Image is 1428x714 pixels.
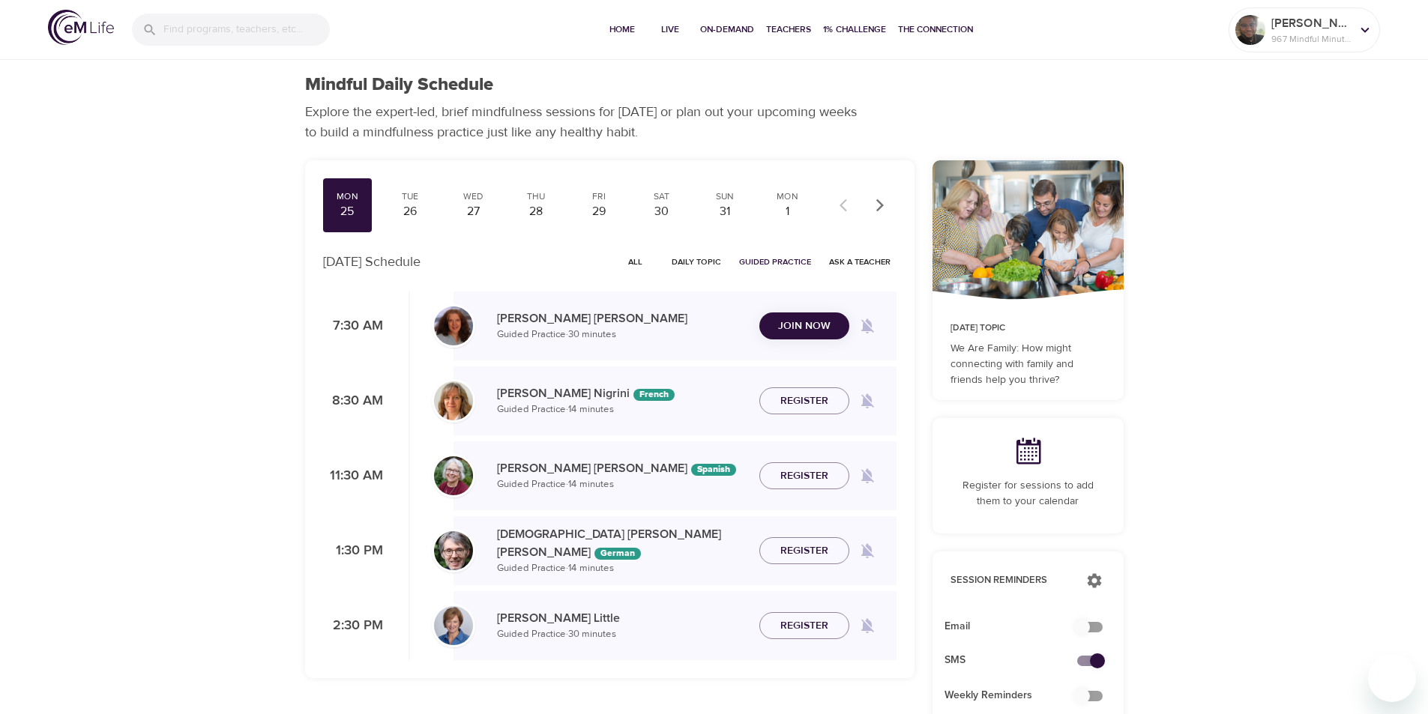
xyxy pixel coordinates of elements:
[434,531,473,570] img: Christian%20L%C3%BCtke%20W%C3%B6stmann.png
[323,316,383,336] p: 7:30 AM
[951,321,1106,335] p: [DATE] Topic
[618,255,654,269] span: All
[604,22,640,37] span: Home
[759,312,849,340] button: Join Now
[769,190,807,203] div: Mon
[766,22,811,37] span: Teachers
[517,190,555,203] div: Thu
[759,537,849,565] button: Register
[951,478,1106,509] p: Register for sessions to add them to your calendar
[497,627,747,642] p: Guided Practice · 30 minutes
[434,456,473,495] img: Bernice_Moore_min.jpg
[612,250,660,273] button: All
[305,102,867,142] p: Explore the expert-led, brief mindfulness sessions for [DATE] or plan out your upcoming weeks to ...
[454,190,492,203] div: Wed
[329,190,367,203] div: Mon
[898,22,973,37] span: The Connection
[666,250,727,273] button: Daily Topic
[849,308,885,344] span: Remind me when a class goes live every Monday at 7:30 AM
[323,391,383,411] p: 8:30 AM
[497,525,747,561] p: [DEMOGRAPHIC_DATA] [PERSON_NAME] [PERSON_NAME]
[652,22,688,37] span: Live
[580,190,618,203] div: Fri
[823,22,886,37] span: 1% Challenge
[391,190,429,203] div: Tue
[323,252,421,272] p: [DATE] Schedule
[951,573,1071,588] p: Session Reminders
[323,466,383,486] p: 11:30 AM
[497,609,747,627] p: [PERSON_NAME] Little
[323,616,383,636] p: 2:30 PM
[780,542,828,560] span: Register
[700,22,754,37] span: On-Demand
[323,541,383,561] p: 1:30 PM
[951,341,1106,388] p: We Are Family: How might connecting with family and friends help you thrive?
[829,255,891,269] span: Ask a Teacher
[643,203,681,220] div: 30
[849,608,885,644] span: Remind me when a class goes live every Monday at 2:30 PM
[1235,15,1265,45] img: Remy Sharp
[497,561,747,576] p: Guided Practice · 14 minutes
[497,309,747,327] p: [PERSON_NAME] [PERSON_NAME]
[329,203,367,220] div: 25
[643,190,681,203] div: Sat
[434,306,473,345] img: Cindy2%20031422%20blue%20filter%20hi-res.jpg
[945,653,1088,668] span: SMS
[945,619,1088,635] span: Email
[945,688,1088,704] span: Weekly Reminders
[497,459,747,477] p: [PERSON_NAME] [PERSON_NAME]
[849,458,885,494] span: Remind me when a class goes live every Monday at 11:30 AM
[594,548,641,560] div: The episodes in this programs will be in German
[706,203,744,220] div: 31
[391,203,429,220] div: 26
[633,389,675,401] div: The episodes in this programs will be in French
[780,467,828,485] span: Register
[517,203,555,220] div: 28
[580,203,618,220] div: 29
[759,612,849,640] button: Register
[454,203,492,220] div: 27
[1271,32,1351,46] p: 967 Mindful Minutes
[849,533,885,569] span: Remind me when a class goes live every Monday at 1:30 PM
[434,606,473,645] img: Kerry_Little_Headshot_min.jpg
[497,477,747,492] p: Guided Practice · 14 minutes
[1271,14,1351,32] p: [PERSON_NAME]
[691,464,736,476] div: The episodes in this programs will be in Spanish
[672,255,721,269] span: Daily Topic
[497,402,747,417] p: Guided Practice · 14 minutes
[305,74,493,96] h1: Mindful Daily Schedule
[434,381,473,420] img: MelissaNigiri.jpg
[163,13,330,46] input: Find programs, teachers, etc...
[780,617,828,635] span: Register
[759,462,849,490] button: Register
[733,250,817,273] button: Guided Practice
[497,384,747,402] p: [PERSON_NAME] Nigrini
[1368,654,1416,702] iframe: Button to launch messaging window
[497,327,747,342] p: Guided Practice · 30 minutes
[823,250,897,273] button: Ask a Teacher
[769,203,807,220] div: 1
[778,317,831,336] span: Join Now
[739,255,811,269] span: Guided Practice
[780,392,828,411] span: Register
[759,387,849,415] button: Register
[849,383,885,419] span: Remind me when a class goes live every Monday at 8:30 AM
[706,190,744,203] div: Sun
[48,10,114,45] img: logo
